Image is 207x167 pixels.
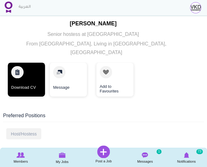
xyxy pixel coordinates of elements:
a: Post a Job Post a Job [83,145,124,164]
a: Message [50,62,87,96]
a: My Jobs My Jobs [41,148,83,166]
a: Download CV [8,62,45,96]
img: Messages [142,152,148,158]
img: Browse Members [17,152,25,158]
div: Preferred Positions [3,112,204,122]
img: Post a Job [97,145,110,158]
a: Add to Favourites [96,62,133,96]
h1: [PERSON_NAME] [8,21,178,27]
div: 2 / 3 [50,62,87,100]
a: Messages Messages 1 [124,148,165,166]
span: Messages [137,158,153,165]
span: Post a Job [96,158,112,164]
img: Notifications [184,152,189,158]
div: Host/Hostess [6,128,41,139]
span: Notifications [177,158,196,165]
a: العربية [16,1,34,13]
p: From [GEOGRAPHIC_DATA], Living in [GEOGRAPHIC_DATA], [GEOGRAPHIC_DATA] [8,40,178,57]
p: Senior hostess at [GEOGRAPHIC_DATA] [8,30,178,39]
div: 1 / 3 [8,62,45,100]
a: Notifications Notifications 73 [166,148,207,166]
small: 73 [196,149,203,154]
span: My Jobs [56,159,69,165]
small: 1 [156,149,161,154]
div: 3 / 3 [92,62,129,100]
span: Members [14,158,28,165]
img: My Jobs [59,152,65,158]
img: Home [5,2,12,13]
